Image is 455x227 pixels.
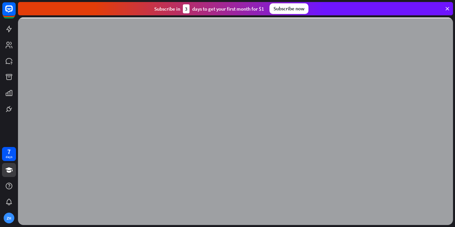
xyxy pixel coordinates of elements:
a: 7 days [2,147,16,161]
div: 7 [7,149,11,155]
div: Subscribe in days to get your first month for $1 [154,4,264,13]
div: Subscribe now [269,3,308,14]
div: 3 [183,4,190,13]
div: days [6,155,12,159]
div: ZH [4,213,14,223]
